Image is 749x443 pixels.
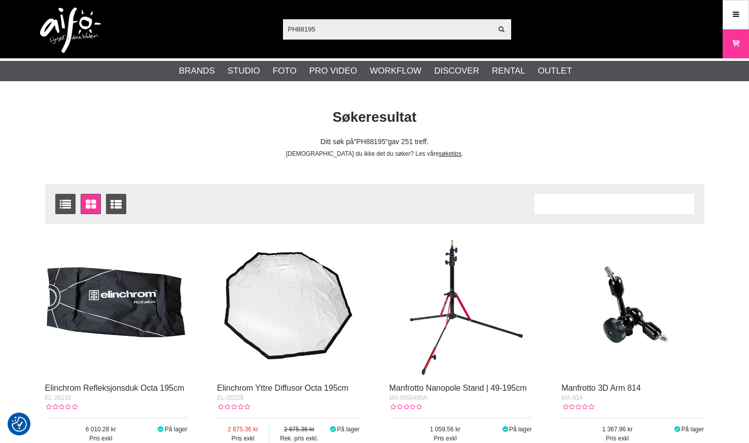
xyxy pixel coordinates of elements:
span: 2 875.36 [217,425,269,434]
div: Kundevurdering: 0 [561,402,594,412]
span: . [461,150,463,157]
a: Vis liste [55,194,76,214]
a: Outlet [538,64,572,78]
img: logo.png [40,8,101,53]
span: 2 875.36 [269,425,329,434]
a: Vindusvisning [81,194,101,214]
a: Discover [434,64,479,78]
span: PH88195 [354,138,388,146]
div: Kundevurdering: 0 [217,402,249,412]
span: 6 010.28 [45,425,157,434]
div: Kundevurdering: 0 [389,402,422,412]
a: Manfrotto Nanopole Stand | 49-195cm [389,384,527,392]
span: Pris exkl [45,434,157,443]
input: Søk etter produkter ... [283,21,492,37]
i: På lager [673,426,682,433]
span: På lager [509,426,532,433]
span: Ditt søk på gav 251 treff. [320,138,429,146]
a: Pro Video [309,64,357,78]
span: På lager [337,426,360,433]
i: På lager [501,426,509,433]
img: Elinchrom Yttre Diffusor Octa 195cm [217,234,360,377]
a: Rental [492,64,525,78]
i: På lager [157,426,165,433]
span: 1 367.96 [561,425,673,434]
a: Foto [273,64,297,78]
button: Samtykkepreferanser [12,415,27,433]
h1: Søkeresultat [38,108,712,127]
span: Pris exkl [389,434,502,443]
i: På lager [329,426,337,433]
a: Elinchrom Refleksjonsduk Octa 195cm [45,384,185,392]
span: EL-26228 [217,394,243,401]
span: [DEMOGRAPHIC_DATA] du ikke det du søker? Les våre [286,150,439,157]
span: Pris exkl [217,434,269,443]
a: Elinchrom Yttre Diffusor Octa 195cm [217,384,348,392]
a: søketips [439,150,461,157]
img: Revisit consent button [12,417,27,432]
span: MA-MS0490A [389,394,427,401]
span: MA-814 [561,394,583,401]
img: Manfrotto Nanopole Stand | 49-195cm [389,234,532,377]
a: Utvidet liste [106,194,126,214]
span: På lager [165,426,188,433]
a: Manfrotto 3D Arm 814 [561,384,641,392]
span: På lager [681,426,704,433]
img: Elinchrom Refleksjonsduk Octa 195cm [45,234,188,377]
a: Studio [228,64,260,78]
a: Brands [179,64,215,78]
span: Rek. pris exkl. [269,434,329,443]
span: Pris exkl [561,434,673,443]
span: 1 059.56 [389,425,502,434]
span: EL-26218 [45,394,72,401]
img: Manfrotto 3D Arm 814 [561,234,704,377]
div: Kundevurdering: 0 [45,402,78,412]
a: Workflow [370,64,421,78]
